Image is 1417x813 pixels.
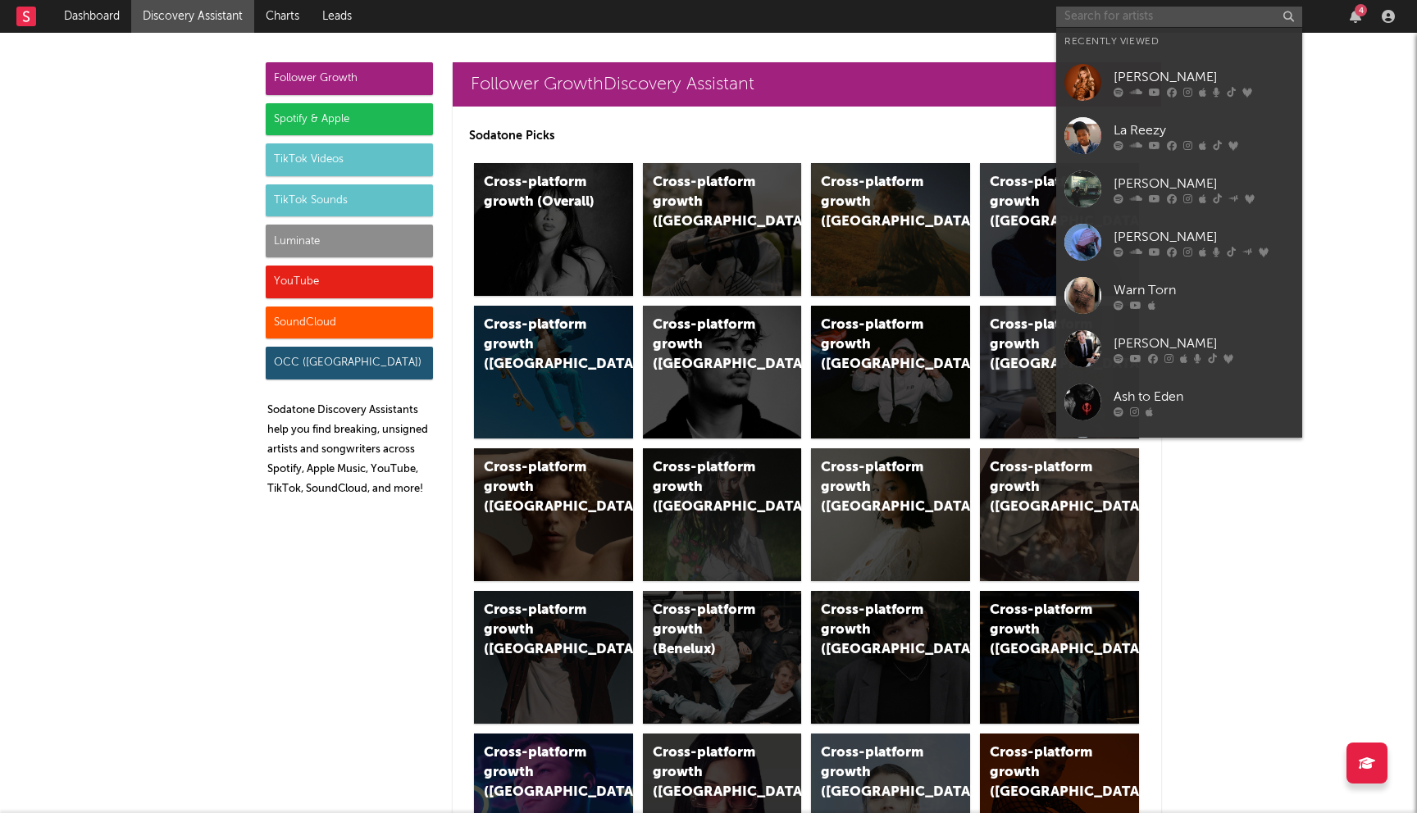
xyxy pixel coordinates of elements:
[484,173,595,212] div: Cross-platform growth (Overall)
[643,163,802,296] a: Cross-platform growth ([GEOGRAPHIC_DATA])
[1114,387,1294,406] div: Ash to Eden
[653,458,764,517] div: Cross-platform growth ([GEOGRAPHIC_DATA])
[980,591,1139,724] a: Cross-platform growth ([GEOGRAPHIC_DATA])
[1056,322,1302,375] a: [PERSON_NAME]
[474,306,633,438] a: Cross-platform growth ([GEOGRAPHIC_DATA])
[1114,334,1294,353] div: [PERSON_NAME]
[469,126,1145,146] p: Sodatone Picks
[990,316,1101,375] div: Cross-platform growth ([GEOGRAPHIC_DATA])
[267,401,433,499] p: Sodatone Discovery Assistants help you find breaking, unsigned artists and songwriters across Spo...
[821,458,932,517] div: Cross-platform growth ([GEOGRAPHIC_DATA])
[990,458,1101,517] div: Cross-platform growth ([GEOGRAPHIC_DATA])
[990,173,1101,232] div: Cross-platform growth ([GEOGRAPHIC_DATA])
[1064,32,1294,52] div: Recently Viewed
[990,601,1101,660] div: Cross-platform growth ([GEOGRAPHIC_DATA])
[811,163,970,296] a: Cross-platform growth ([GEOGRAPHIC_DATA])
[266,266,433,298] div: YouTube
[811,591,970,724] a: Cross-platform growth ([GEOGRAPHIC_DATA])
[653,601,764,660] div: Cross-platform growth (Benelux)
[266,103,433,136] div: Spotify & Apple
[653,316,764,375] div: Cross-platform growth ([GEOGRAPHIC_DATA])
[453,62,1161,107] a: Follower GrowthDiscovery Assistant
[1114,174,1294,193] div: [PERSON_NAME]
[811,448,970,581] a: Cross-platform growth ([GEOGRAPHIC_DATA])
[980,163,1139,296] a: Cross-platform growth ([GEOGRAPHIC_DATA])
[643,448,802,581] a: Cross-platform growth ([GEOGRAPHIC_DATA])
[1350,10,1361,23] button: 4
[1056,429,1302,482] a: AB
[821,173,932,232] div: Cross-platform growth ([GEOGRAPHIC_DATA])
[811,306,970,438] a: Cross-platform growth ([GEOGRAPHIC_DATA]/GSA)
[653,173,764,232] div: Cross-platform growth ([GEOGRAPHIC_DATA])
[266,225,433,257] div: Luminate
[1056,162,1302,216] a: [PERSON_NAME]
[474,448,633,581] a: Cross-platform growth ([GEOGRAPHIC_DATA])
[980,306,1139,438] a: Cross-platform growth ([GEOGRAPHIC_DATA])
[266,307,433,339] div: SoundCloud
[990,743,1101,802] div: Cross-platform growth ([GEOGRAPHIC_DATA])
[474,591,633,724] a: Cross-platform growth ([GEOGRAPHIC_DATA])
[1114,280,1294,300] div: Warn Torn
[821,601,932,660] div: Cross-platform growth ([GEOGRAPHIC_DATA])
[821,316,932,375] div: Cross-platform growth ([GEOGRAPHIC_DATA]/GSA)
[1056,7,1302,27] input: Search for artists
[1114,227,1294,247] div: [PERSON_NAME]
[1114,120,1294,140] div: La Reezy
[643,306,802,438] a: Cross-platform growth ([GEOGRAPHIC_DATA])
[1056,109,1302,162] a: La Reezy
[474,163,633,296] a: Cross-platform growth (Overall)
[643,591,802,724] a: Cross-platform growth (Benelux)
[1056,269,1302,322] a: Warn Torn
[266,143,433,176] div: TikTok Videos
[653,743,764,802] div: Cross-platform growth ([GEOGRAPHIC_DATA])
[1056,375,1302,429] a: Ash to Eden
[821,743,932,802] div: Cross-platform growth ([GEOGRAPHIC_DATA])
[980,448,1139,581] a: Cross-platform growth ([GEOGRAPHIC_DATA])
[484,601,595,660] div: Cross-platform growth ([GEOGRAPHIC_DATA])
[1355,4,1367,16] div: 4
[266,62,433,95] div: Follower Growth
[484,458,595,517] div: Cross-platform growth ([GEOGRAPHIC_DATA])
[266,347,433,379] div: OCC ([GEOGRAPHIC_DATA])
[484,316,595,375] div: Cross-platform growth ([GEOGRAPHIC_DATA])
[1056,216,1302,269] a: [PERSON_NAME]
[266,184,433,217] div: TikTok Sounds
[1056,56,1302,109] a: [PERSON_NAME]
[1114,67,1294,87] div: [PERSON_NAME]
[484,743,595,802] div: Cross-platform growth ([GEOGRAPHIC_DATA])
